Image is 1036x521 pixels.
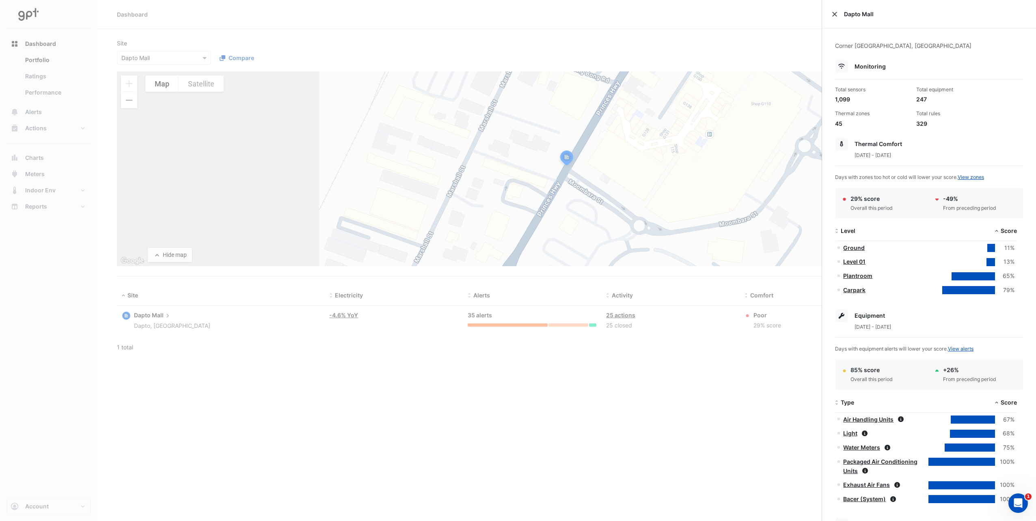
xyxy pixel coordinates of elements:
span: Equipment [855,312,885,319]
a: Light [843,430,857,437]
div: Overall this period [850,376,893,383]
div: 1,099 [835,95,910,103]
div: 68% [995,429,1014,438]
span: 1 [1025,493,1032,500]
a: Exhaust Air Fans [843,481,890,488]
span: Level [841,227,855,234]
div: 100% [995,480,1014,490]
div: From preceding period [943,205,996,212]
div: Corner [GEOGRAPHIC_DATA], [GEOGRAPHIC_DATA] [835,41,1023,60]
a: Packaged Air Conditioning Units [843,458,917,474]
span: Dapto Mall [844,10,1026,18]
div: -49% [943,194,996,203]
span: [DATE] - [DATE] [855,324,891,330]
div: 75% [995,443,1014,452]
div: 79% [995,286,1014,295]
div: From preceding period [943,376,996,383]
span: Type [841,399,854,406]
div: 45 [835,119,910,128]
div: Overall this period [850,205,893,212]
a: Water Meters [843,444,880,451]
div: 329 [916,119,991,128]
div: 247 [916,95,991,103]
a: Carpark [843,286,865,293]
a: Plantroom [843,272,872,279]
a: View zones [958,174,984,180]
button: Close [832,11,837,17]
a: Air Handling Units [843,416,894,423]
div: Total equipment [916,86,991,93]
div: 100% [995,495,1014,504]
span: Score [1001,399,1017,406]
span: Score [1001,227,1017,234]
span: Days with equipment alerts will lower your score. [835,346,973,352]
a: View alerts [948,346,973,352]
div: 65% [995,271,1014,281]
div: Thermal zones [835,110,910,117]
iframe: Intercom live chat [1008,493,1028,513]
div: 85% score [850,366,893,374]
div: Total sensors [835,86,910,93]
div: Total rules [916,110,991,117]
div: 13% [995,257,1014,267]
span: Thermal Comfort [855,140,902,147]
a: Ground [843,244,865,251]
div: + 26% [943,366,996,374]
a: Level 01 [843,258,865,265]
div: 100% [995,457,1014,467]
span: Monitoring [855,63,886,70]
span: Days with zones too hot or cold will lower your score. [835,174,984,180]
div: 29% score [850,194,893,203]
div: 67% [995,415,1014,424]
span: [DATE] - [DATE] [855,152,891,158]
div: 11% [995,243,1014,253]
a: Bacer (System) [843,495,886,502]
